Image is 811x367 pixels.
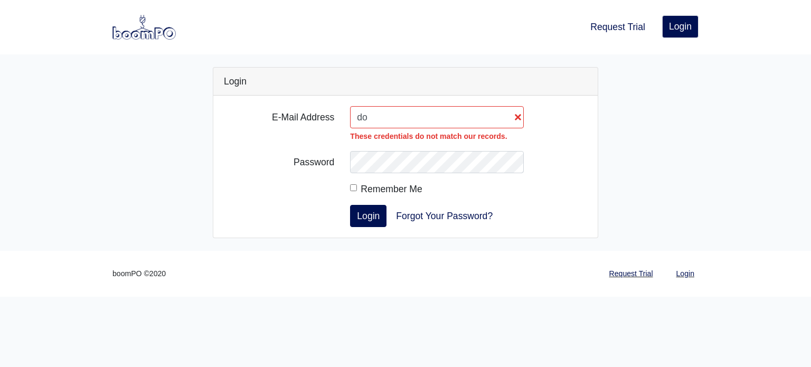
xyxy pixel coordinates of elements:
[586,15,649,39] a: Request Trial
[361,182,422,196] label: Remember Me
[213,68,598,96] div: Login
[112,15,176,39] img: boomPO
[662,15,699,37] a: Login
[605,264,657,284] a: Request Trial
[350,205,386,227] button: Login
[216,106,342,143] label: E-Mail Address
[672,264,699,284] a: Login
[389,205,499,227] a: Forgot Your Password?
[216,151,342,173] label: Password
[112,268,166,280] small: boomPO ©2020
[350,132,507,140] strong: These credentials do not match our records.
